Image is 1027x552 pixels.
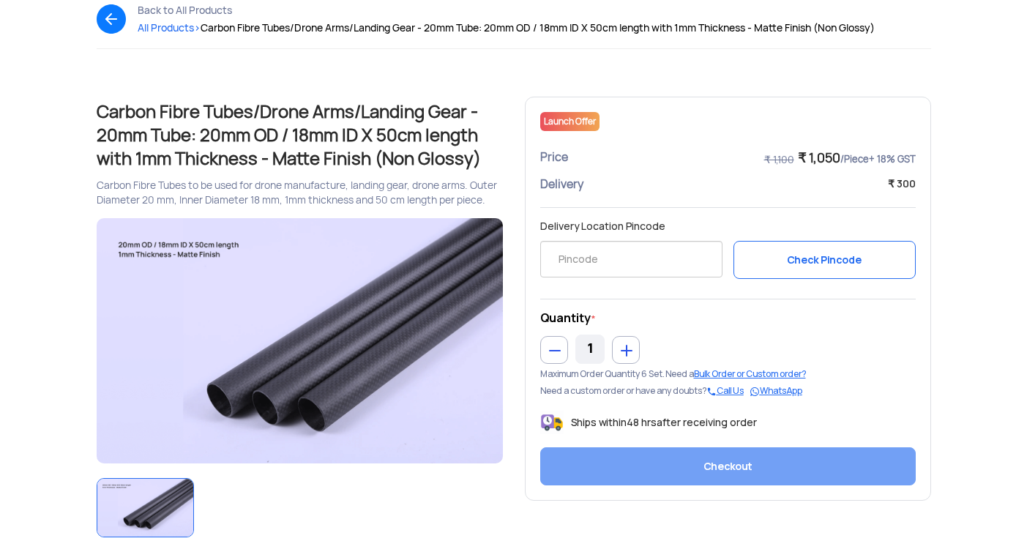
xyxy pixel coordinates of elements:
[540,241,722,277] input: Pincode
[764,152,794,169] div: ₹ 1,100
[540,176,583,193] label: Delivery
[840,153,916,165] span: /Piece
[97,218,503,463] img: spare_part
[540,310,916,327] p: Quantity
[138,4,875,16] div: Back to All Products
[97,100,503,171] h1: Carbon Fibre Tubes/Drone Arms/Landing Gear - 20mm Tube: 20mm OD / 18mm ID X 50cm length with 1mm ...
[201,21,875,34] span: Carbon Fibre Tubes/Drone Arms/Landing Gear - 20mm Tube: 20mm OD / 18mm ID X 50cm length with 1mm ...
[540,447,916,485] button: Checkout
[798,149,916,169] div: ₹ 1,050
[627,416,657,429] span: 48 hrs
[97,178,503,207] div: Carbon Fibre Tubes to be used for drone manufacture, landing gear, drone arms. Outer Diameter 20 ...
[750,387,760,397] img: whatsapp.svg
[717,385,744,397] a: Call Us
[138,21,201,34] span: All Products
[540,368,916,381] div: Maximum Order Quantity 6 Set. Need a
[540,149,568,165] label: Price
[888,176,916,196] div: ₹ 300
[544,116,596,127] span: Launch Offer
[97,478,194,537] img: spare_part
[540,384,916,398] div: Need a custom order or have any doubts?
[540,219,916,234] p: Delivery Location Pincode
[733,241,916,279] button: Check Pincode
[694,368,806,380] span: Bulk Order or Custom order?
[194,21,201,34] span: >
[564,409,757,429] p: Ships within after receiving order
[706,387,717,397] img: call.svg
[760,385,802,397] a: WhatsApp
[869,153,916,165] span: + 18% GST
